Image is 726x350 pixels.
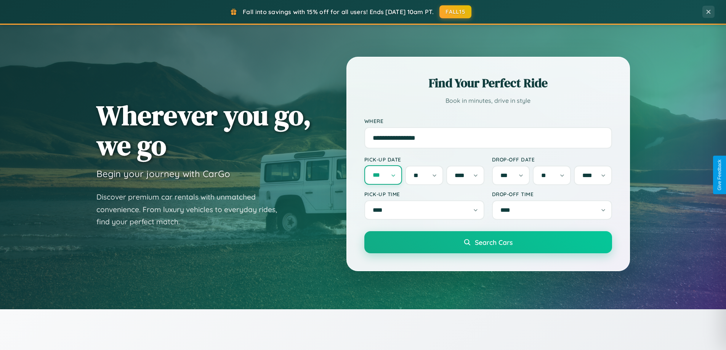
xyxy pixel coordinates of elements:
h1: Wherever you go, we go [96,100,311,160]
div: Give Feedback [717,160,722,190]
span: Fall into savings with 15% off for all users! Ends [DATE] 10am PT. [243,8,434,16]
label: Pick-up Time [364,191,484,197]
p: Book in minutes, drive in style [364,95,612,106]
h2: Find Your Perfect Ride [364,75,612,91]
h3: Begin your journey with CarGo [96,168,230,179]
label: Drop-off Date [492,156,612,163]
label: Where [364,118,612,124]
p: Discover premium car rentals with unmatched convenience. From luxury vehicles to everyday rides, ... [96,191,287,228]
label: Pick-up Date [364,156,484,163]
label: Drop-off Time [492,191,612,197]
span: Search Cars [475,238,513,246]
button: FALL15 [439,5,471,18]
button: Search Cars [364,231,612,253]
